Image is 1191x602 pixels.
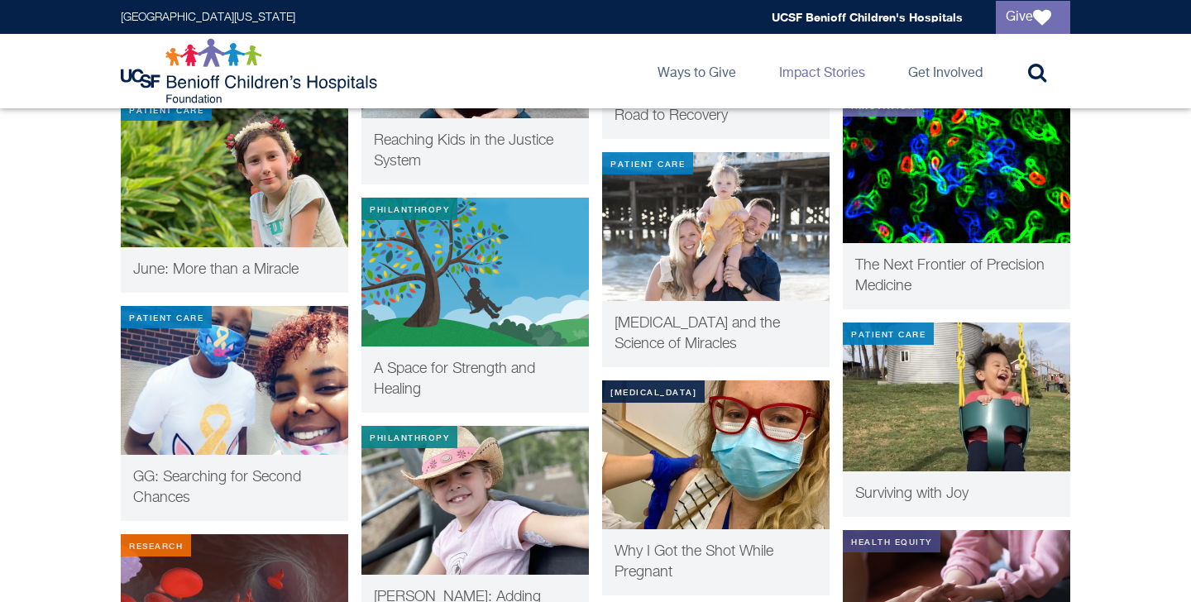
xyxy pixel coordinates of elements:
[361,198,457,220] div: Philanthropy
[772,10,963,24] a: UCSF Benioff Children's Hospitals
[121,306,212,328] div: Patient Care
[121,98,348,247] img: june-thumb.png
[644,34,749,108] a: Ways to Give
[766,34,878,108] a: Impact Stories
[133,262,299,277] span: June: More than a Miracle
[361,198,589,346] img: mural-thumb-3.png
[615,316,780,351] span: [MEDICAL_DATA] and the Science of Miracles
[843,94,1070,309] a: Innovation gene therapy The Next Frontier of Precision Medicine
[855,486,969,501] span: Surviving with Joy
[121,98,212,121] div: Patient Care
[361,426,457,448] div: Philanthropy
[602,152,693,174] div: Patient Care
[615,544,773,580] span: Why I Got the Shot While Pregnant
[843,530,940,552] div: Health Equity
[855,258,1045,294] span: The Next Frontier of Precision Medicine
[121,98,348,293] a: Patient Care June: More than a Miracle
[602,380,830,595] a: [MEDICAL_DATA] Mary getting her shot Why I Got the Shot While Pregnant
[361,426,589,575] img: One Family’s Fight Against Cystic Fibrosis
[133,470,301,505] span: GG: Searching for Second Chances
[843,322,934,345] div: Patient Care
[121,38,381,104] img: Logo for UCSF Benioff Children's Hospitals Foundation
[121,306,348,455] img: Gigi and her mom
[843,322,1070,471] img: Surviving with Joy
[602,152,830,301] img: Vivian and her family
[121,12,295,23] a: [GEOGRAPHIC_DATA][US_STATE]
[996,1,1070,34] a: Give
[602,152,830,367] a: Patient Care Vivian and her family [MEDICAL_DATA] and the Science of Miracles
[374,133,553,169] span: Reaching Kids in the Justice System
[121,534,191,557] div: Research
[374,361,535,397] span: A Space for Strength and Healing
[361,198,589,413] a: Philanthropy A Space for Strength and Healing
[843,94,1070,243] img: gene therapy
[121,306,348,521] a: Patient Care Gigi and her mom GG: Searching for Second Chances
[895,34,996,108] a: Get Involved
[602,380,830,529] img: Mary getting her shot
[602,380,705,403] div: [MEDICAL_DATA]
[843,322,1070,517] a: Patient Care Surviving with Joy Surviving with Joy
